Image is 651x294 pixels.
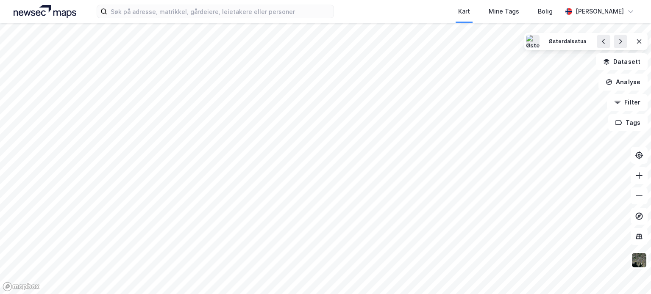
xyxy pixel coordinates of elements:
button: Tags [608,114,648,131]
button: Filter [607,94,648,111]
div: [PERSON_NAME] [576,6,624,16]
div: Østerdalsstua [548,38,586,45]
button: Østerdalsstua [543,35,592,48]
input: Søk på adresse, matrikkel, gårdeiere, leietakere eller personer [107,5,334,18]
div: Bolig [538,6,553,16]
img: 9k= [631,252,647,268]
button: Datasett [596,53,648,70]
button: Analyse [598,74,648,91]
img: Østerdalsstua [526,35,540,48]
iframe: Chat Widget [609,253,651,294]
div: Mine Tags [489,6,519,16]
div: Kart [458,6,470,16]
div: Kontrollprogram for chat [609,253,651,294]
img: logo.a4113a55bc3d86da70a041830d287a7e.svg [14,5,76,18]
a: Mapbox homepage [3,282,40,291]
